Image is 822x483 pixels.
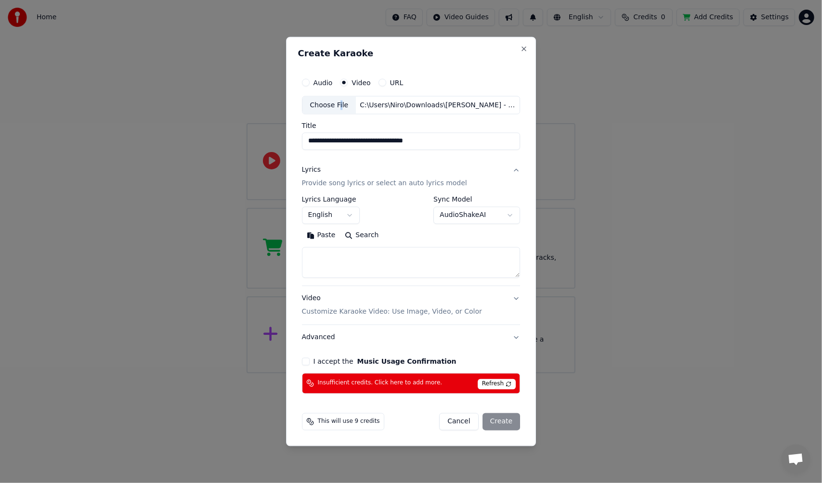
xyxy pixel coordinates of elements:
[302,286,521,325] button: VideoCustomize Karaoke Video: Use Image, Video, or Color
[313,79,333,86] label: Audio
[302,196,521,286] div: LyricsProvide song lyrics or select an auto lyrics model
[390,79,404,86] label: URL
[302,122,521,129] label: Title
[356,101,520,110] div: C:\Users\Niro\Downloads\[PERSON_NAME] - מחרוזת חגיגה יוונית.mp4
[352,79,371,86] label: Video
[302,307,482,317] p: Customize Karaoke Video: Use Image, Video, or Color
[340,228,384,243] button: Search
[302,196,360,203] label: Lyrics Language
[302,228,340,243] button: Paste
[302,325,521,350] button: Advanced
[318,380,443,387] span: Insufficient credits. Click here to add more.
[302,97,356,114] div: Choose File
[313,358,457,365] label: I accept the
[302,294,482,317] div: Video
[357,358,457,365] button: I accept the
[433,196,520,203] label: Sync Model
[302,165,321,175] div: Lyrics
[302,179,467,189] p: Provide song lyrics or select an auto lyrics model
[302,158,521,196] button: LyricsProvide song lyrics or select an auto lyrics model
[439,413,478,430] button: Cancel
[478,379,516,389] span: Refresh
[298,49,524,58] h2: Create Karaoke
[318,418,380,425] span: This will use 9 credits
